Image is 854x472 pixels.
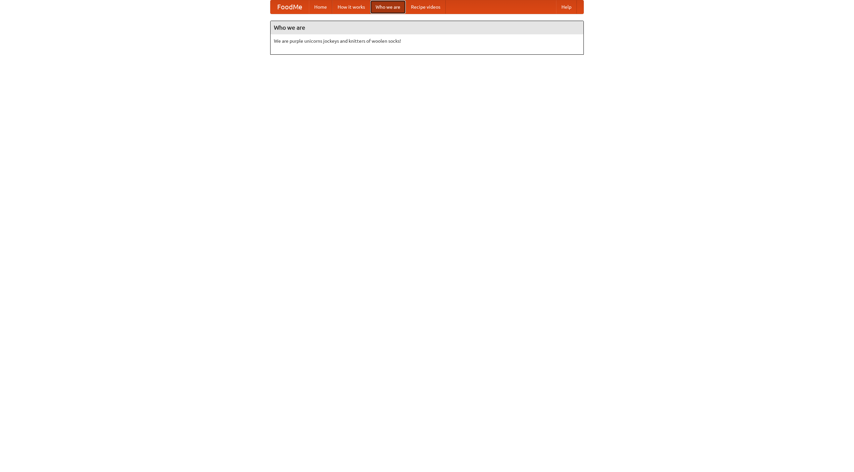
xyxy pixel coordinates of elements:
a: Help [556,0,577,14]
a: FoodMe [271,0,309,14]
a: Who we are [370,0,406,14]
a: How it works [332,0,370,14]
a: Home [309,0,332,14]
p: We are purple unicorns jockeys and knitters of woolen socks! [274,38,580,44]
a: Recipe videos [406,0,446,14]
h4: Who we are [271,21,583,34]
